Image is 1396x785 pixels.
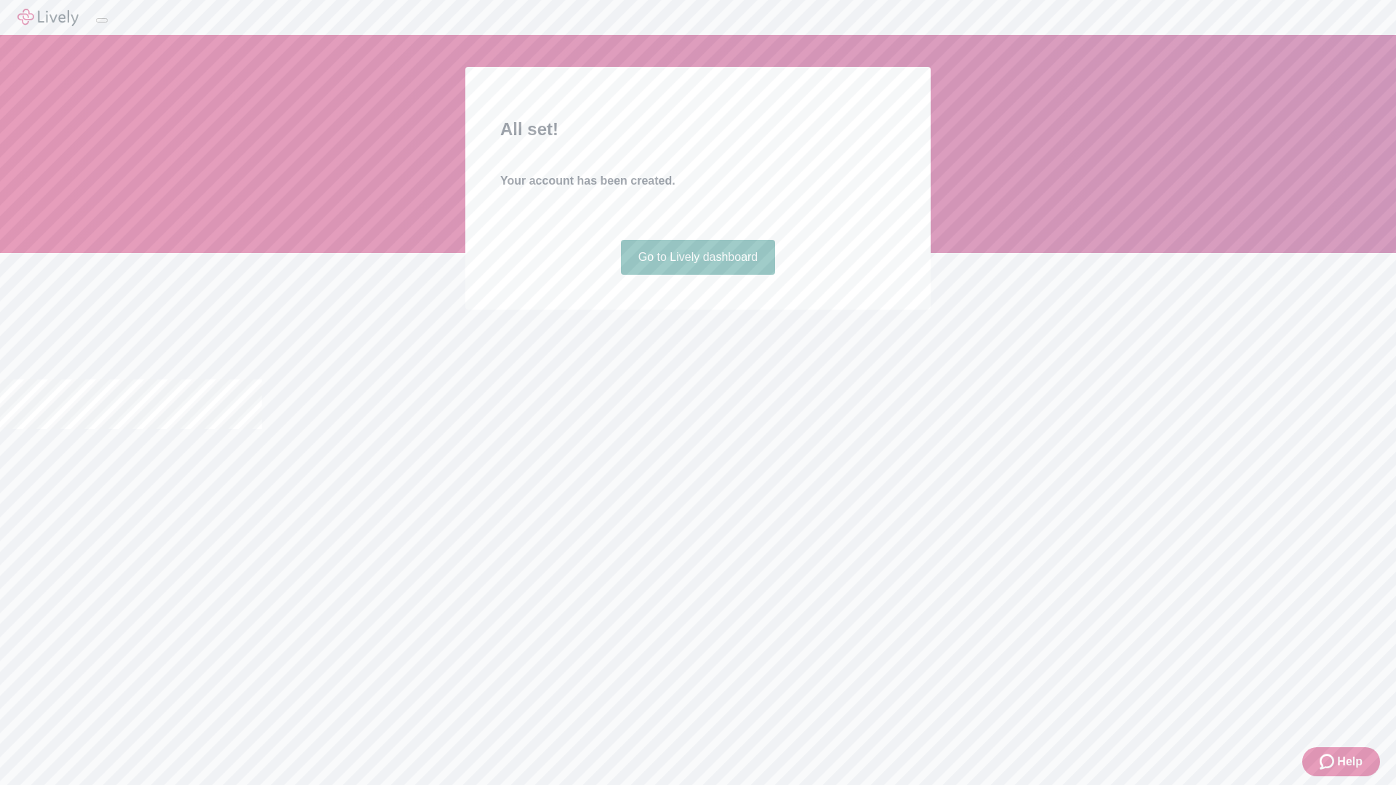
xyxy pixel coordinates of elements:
[96,18,108,23] button: Log out
[621,240,776,275] a: Go to Lively dashboard
[1320,753,1337,770] svg: Zendesk support icon
[500,116,896,142] h2: All set!
[1337,753,1363,770] span: Help
[17,9,79,26] img: Lively
[500,172,896,190] h4: Your account has been created.
[1302,747,1380,776] button: Zendesk support iconHelp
